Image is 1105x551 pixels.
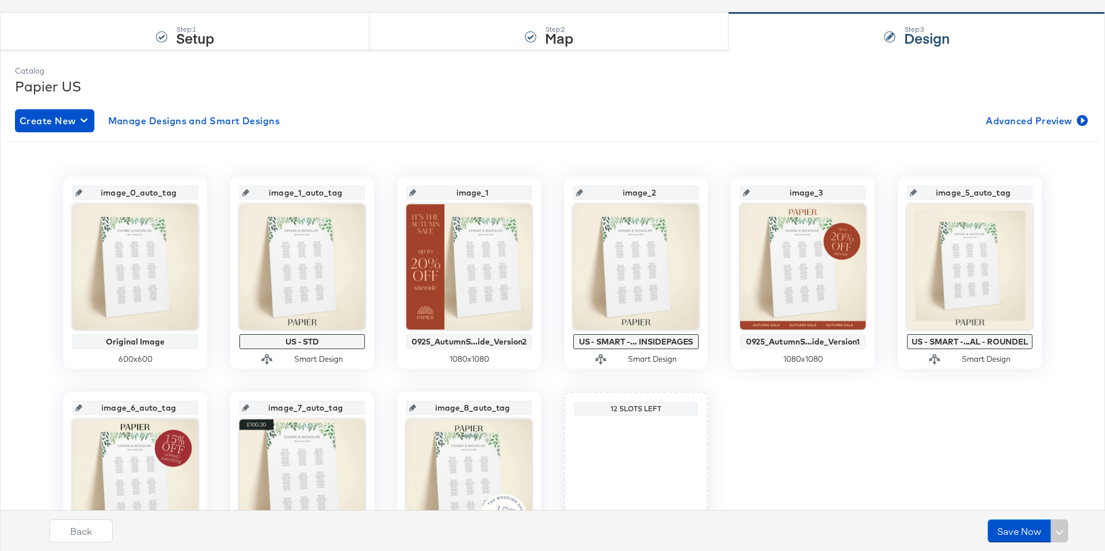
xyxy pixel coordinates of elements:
div: Smart Design [628,354,677,365]
div: US - STD [242,337,362,346]
div: Catalog [15,66,1090,76]
div: Step: 2 [545,25,573,33]
div: 0925_AutumnS...ide_Version2 [409,337,529,346]
div: Smart Design [962,354,1011,365]
div: Step: 3 [904,25,950,33]
button: Manage Designs and Smart Designs [104,109,285,132]
div: 1080 x 1080 [406,354,532,365]
button: Back [49,519,113,542]
div: Smart Design [294,354,343,365]
div: Papier US [15,76,1090,96]
strong: Design [904,28,950,47]
div: Step: 1 [176,25,214,33]
div: 600 x 600 [73,354,198,365]
div: 1080 x 1080 [740,354,866,365]
div: 12 Slots Left [577,404,695,414]
div: Original Image [75,337,195,346]
div: US - SMART -...AL - ROUNDEL [910,337,1030,346]
strong: Setup [176,28,214,47]
span: Create New [20,113,90,129]
strong: Map [545,28,573,47]
div: US - SMART -... INSIDEPAGES [576,337,696,346]
span: Advanced Preview [986,113,1085,129]
span: Manage Designs and Smart Designs [108,113,280,129]
button: Create New [15,109,94,132]
button: Save Now [988,519,1051,542]
button: Advanced Preview [981,109,1090,132]
div: 0925_AutumnS...ide_Version1 [743,337,863,346]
